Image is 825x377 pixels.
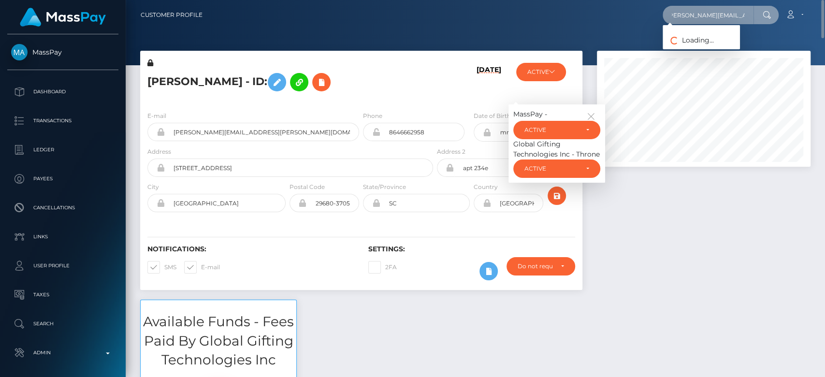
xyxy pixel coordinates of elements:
h5: [PERSON_NAME] - ID: [147,68,428,96]
label: SMS [147,261,176,274]
p: Taxes [11,288,115,302]
label: Phone [363,112,382,120]
p: Ledger [11,143,115,157]
div: ACTIVE [524,126,578,134]
span: Loading... [663,36,714,44]
button: Do not require [507,257,575,275]
span: MassPay [7,48,118,57]
div: Do not require [518,262,552,270]
h6: Notifications: [147,245,354,253]
a: Links [7,225,118,249]
a: Dashboard [7,80,118,104]
div: Global Gifting Technologies Inc - Throne [513,139,600,159]
div: ACTIVE [524,165,578,173]
label: Address [147,147,171,156]
img: MassPay Logo [20,8,106,27]
a: Ledger [7,138,118,162]
p: User Profile [11,259,115,273]
label: E-mail [147,112,166,120]
label: Address 2 [437,147,465,156]
label: Country [474,183,498,191]
a: Cancellations [7,196,118,220]
a: Taxes [7,283,118,307]
label: 2FA [368,261,397,274]
h6: [DATE] [477,66,501,100]
div: MassPay - [513,109,600,119]
a: Customer Profile [141,5,203,25]
p: Links [11,230,115,244]
a: Transactions [7,109,118,133]
p: Admin [11,346,115,360]
button: ACTIVE [516,63,566,81]
a: Search [7,312,118,336]
p: Cancellations [11,201,115,215]
label: City [147,183,159,191]
img: MassPay [11,44,28,60]
p: Dashboard [11,85,115,99]
a: Admin [7,341,118,365]
p: Payees [11,172,115,186]
input: Search... [663,6,753,24]
label: Postal Code [289,183,325,191]
label: State/Province [363,183,406,191]
p: Search [11,317,115,331]
button: ACTIVE [513,121,600,139]
label: Date of Birth [474,112,511,120]
a: User Profile [7,254,118,278]
button: ACTIVE [513,159,600,178]
h3: Available Funds - Fees Paid By Global Gifting Technologies Inc [141,312,296,369]
h6: Settings: [368,245,575,253]
a: Payees [7,167,118,191]
p: Transactions [11,114,115,128]
label: E-mail [184,261,220,274]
